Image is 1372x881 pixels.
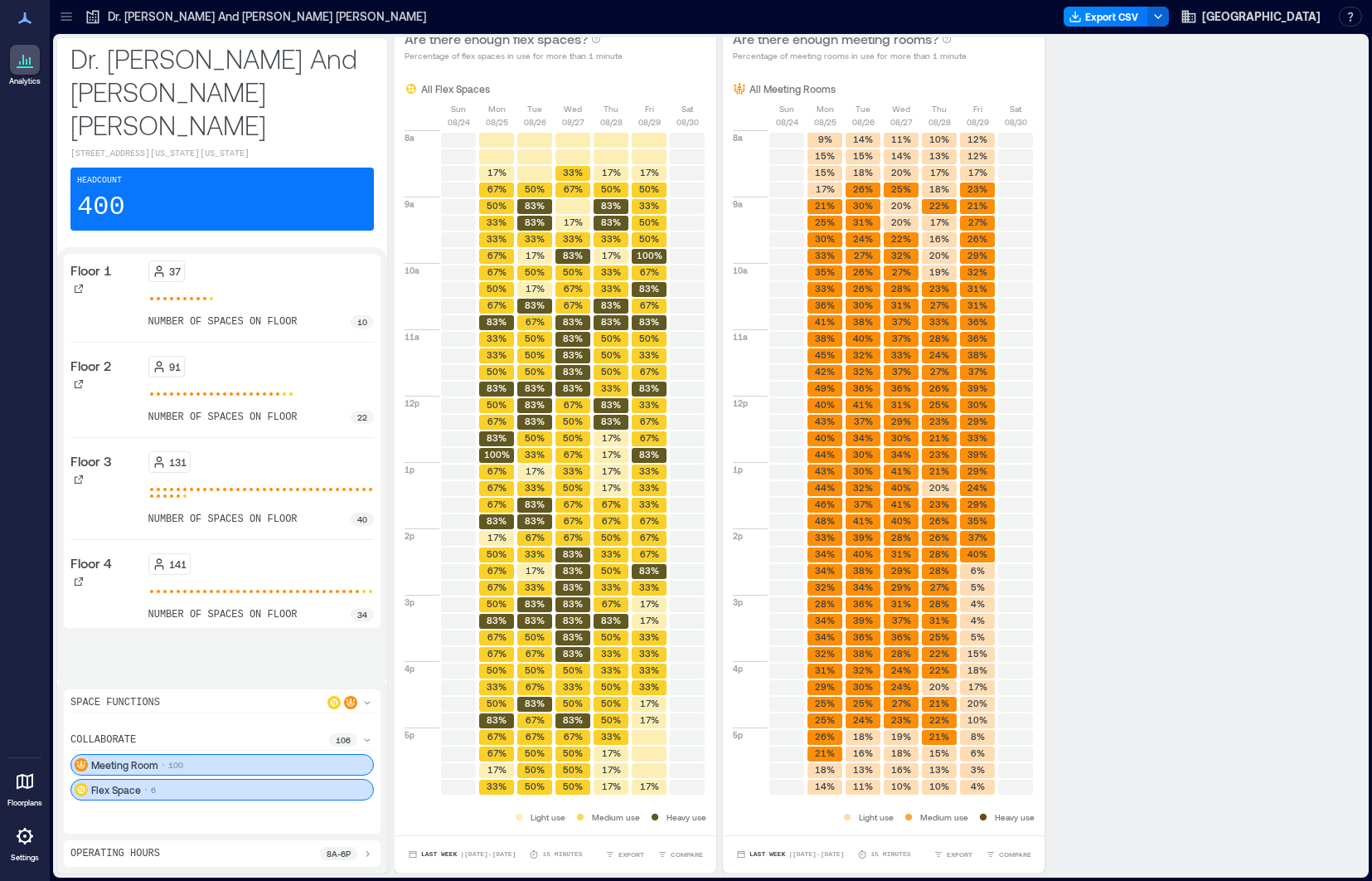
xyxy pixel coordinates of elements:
text: 25% [891,183,911,194]
text: 50% [601,366,621,377]
p: Mon [488,102,506,115]
text: 67% [640,366,659,377]
text: 27% [930,299,949,310]
text: 83% [601,200,621,211]
text: 67% [564,449,583,460]
text: 50% [639,333,659,343]
text: 30% [967,399,987,410]
p: 37 [169,265,181,278]
text: 17% [526,250,545,260]
text: 17% [602,449,621,460]
p: Thu [932,102,947,115]
text: 32% [967,266,987,277]
text: 67% [640,266,659,277]
p: 08/29 [967,115,989,129]
p: 08/25 [486,115,508,129]
text: 26% [853,183,873,194]
text: 31% [891,399,911,410]
span: COMPARE [999,849,1031,859]
text: 35% [815,266,835,277]
text: 26% [853,266,873,277]
button: COMPARE [982,846,1035,863]
p: Sun [451,102,466,115]
p: 9a [405,197,415,211]
text: 33% [639,482,659,493]
text: 17% [564,217,583,227]
text: 14% [853,134,873,144]
text: 38% [967,349,987,360]
text: 41% [891,465,911,476]
text: 83% [525,299,545,310]
text: 33% [601,266,621,277]
text: 23% [967,183,987,194]
p: 08/28 [600,115,623,129]
p: Fri [973,102,982,115]
text: 20% [891,217,911,227]
p: 11a [733,330,748,343]
text: 40% [853,333,873,343]
text: 32% [853,482,873,493]
text: 39% [967,449,987,460]
text: 22% [891,233,911,244]
p: 91 [169,360,181,373]
text: 83% [525,416,545,426]
text: 41% [815,316,835,327]
text: 33% [525,233,545,244]
text: 50% [563,266,583,277]
text: 67% [564,299,583,310]
text: 41% [891,499,911,509]
p: All Meeting Rooms [749,82,836,95]
p: 08/30 [676,115,699,129]
p: 1p [733,463,743,476]
text: 67% [640,299,659,310]
text: 17% [602,432,621,443]
text: 43% [815,416,835,426]
p: 08/25 [814,115,836,129]
text: 17% [968,167,987,178]
text: 28% [929,333,949,343]
text: 21% [967,200,987,211]
p: 10 [357,315,367,329]
text: 50% [563,482,583,493]
text: 37% [892,316,911,327]
p: Fri [645,102,654,115]
text: 21% [929,465,949,476]
text: 33% [563,167,583,178]
text: 33% [487,349,507,360]
text: 31% [853,217,873,227]
text: 100% [637,250,662,260]
text: 22% [929,200,949,211]
text: 30% [853,299,873,310]
text: 34% [853,432,873,443]
p: 08/29 [638,115,661,129]
text: 33% [487,217,507,227]
p: Floor 1 [70,260,112,280]
text: 30% [891,432,911,443]
text: 17% [930,167,949,178]
text: 67% [487,465,507,476]
text: 17% [640,167,659,178]
p: 08/26 [524,115,546,129]
p: 11a [405,330,419,343]
text: 21% [815,200,835,211]
text: 50% [487,283,507,294]
text: 83% [601,416,621,426]
text: 83% [563,333,583,343]
text: 42% [815,366,835,377]
p: 08/28 [928,115,951,129]
text: 15% [815,167,835,178]
text: 29% [967,465,987,476]
text: 83% [601,299,621,310]
text: 24% [967,482,987,493]
text: 33% [639,349,659,360]
p: 10a [405,264,419,277]
button: Export CSV [1064,7,1148,27]
text: 11% [891,134,911,144]
p: 400 [77,191,125,224]
text: 67% [602,499,621,509]
text: 17% [930,217,949,227]
text: 33% [639,399,659,410]
p: All Flex Spaces [421,82,490,95]
p: 08/27 [890,115,913,129]
text: 83% [487,432,507,443]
